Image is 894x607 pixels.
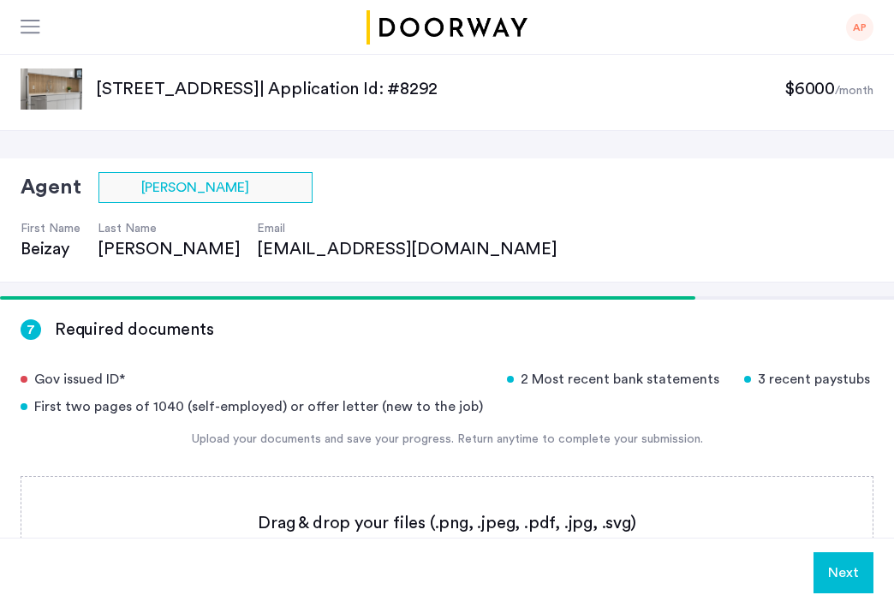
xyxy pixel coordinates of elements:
[21,220,80,237] h4: First Name
[363,10,531,45] img: logo
[98,237,240,261] div: [PERSON_NAME]
[814,552,873,593] button: Next
[257,220,574,237] h4: Email
[21,369,486,390] div: Gov issued ID*
[835,85,873,97] sub: /month
[744,369,873,390] div: 3 recent paystubs
[21,68,82,110] img: apartment
[363,10,531,45] a: Cazamio logo
[507,369,723,390] div: 2 Most recent bank statements
[21,237,80,261] div: Beizay
[846,14,873,41] div: AP
[21,396,486,417] div: First two pages of 1040 (self-employed) or offer letter (new to the job)
[21,431,873,449] div: Upload your documents and save your progress. Return anytime to complete your submission.
[257,237,574,261] div: [EMAIL_ADDRESS][DOMAIN_NAME]
[98,220,240,237] h4: Last Name
[96,77,784,101] p: [STREET_ADDRESS] | Application Id: #8292
[784,80,835,98] span: $6000
[21,319,41,340] div: 7
[21,172,81,203] h2: Agent
[55,318,213,342] h3: Required documents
